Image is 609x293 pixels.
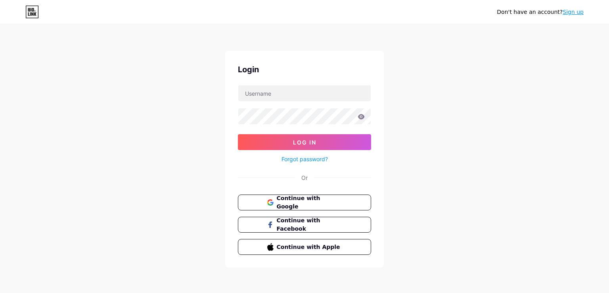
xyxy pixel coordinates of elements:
[497,8,584,16] div: Don't have an account?
[563,9,584,15] a: Sign up
[238,134,371,150] button: Log In
[238,239,371,255] button: Continue with Apple
[282,155,328,163] a: Forgot password?
[277,243,342,251] span: Continue with Apple
[238,217,371,233] button: Continue with Facebook
[238,64,371,75] div: Login
[277,194,342,211] span: Continue with Google
[293,139,316,146] span: Log In
[238,85,371,101] input: Username
[301,173,308,182] div: Or
[238,195,371,210] button: Continue with Google
[277,216,342,233] span: Continue with Facebook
